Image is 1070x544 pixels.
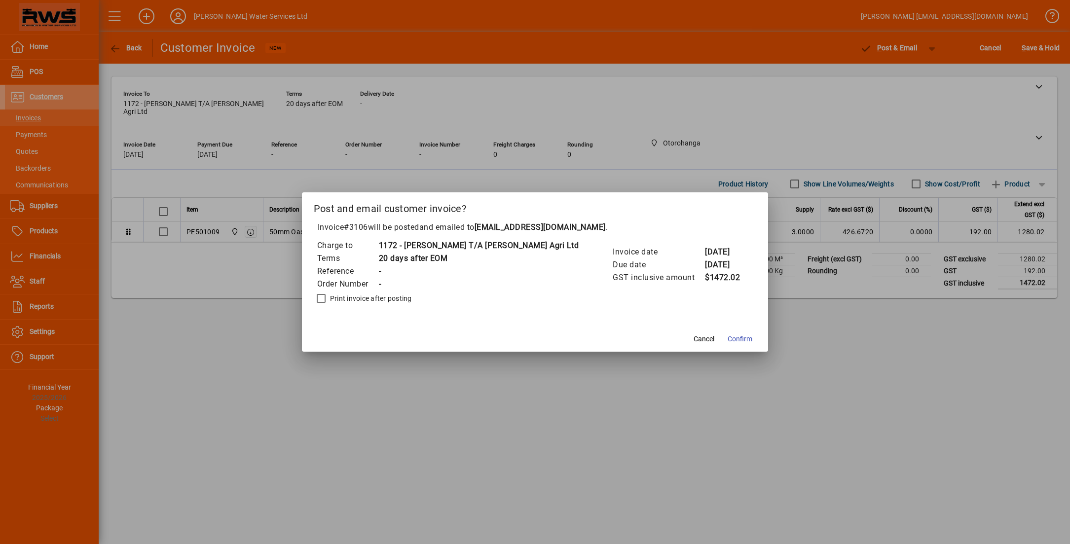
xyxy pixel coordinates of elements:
[317,265,378,278] td: Reference
[612,271,704,284] td: GST inclusive amount
[344,222,368,232] span: #3106
[314,221,757,233] p: Invoice will be posted .
[612,246,704,258] td: Invoice date
[317,278,378,290] td: Order Number
[704,246,744,258] td: [DATE]
[378,265,579,278] td: -
[612,258,704,271] td: Due date
[475,222,606,232] b: [EMAIL_ADDRESS][DOMAIN_NAME]
[302,192,769,221] h2: Post and email customer invoice?
[704,258,744,271] td: [DATE]
[378,252,579,265] td: 20 days after EOM
[694,334,714,344] span: Cancel
[419,222,606,232] span: and emailed to
[317,252,378,265] td: Terms
[378,278,579,290] td: -
[724,330,756,348] button: Confirm
[378,239,579,252] td: 1172 - [PERSON_NAME] T/A [PERSON_NAME] Agri Ltd
[328,293,412,303] label: Print invoice after posting
[688,330,720,348] button: Cancel
[728,334,752,344] span: Confirm
[704,271,744,284] td: $1472.02
[317,239,378,252] td: Charge to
